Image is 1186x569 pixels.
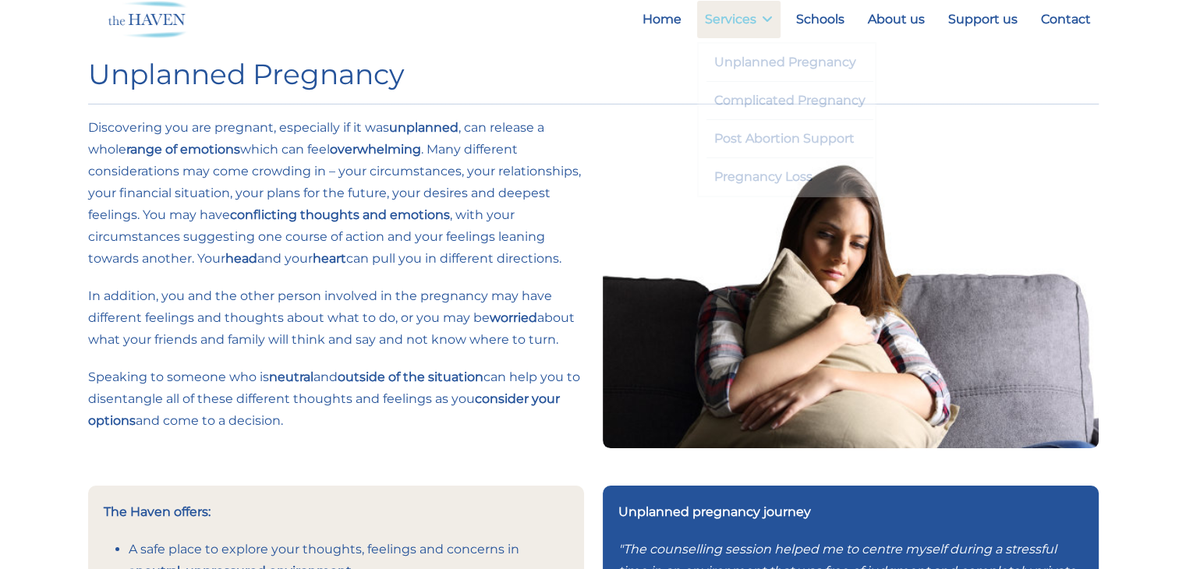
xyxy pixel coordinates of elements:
strong: heart [313,251,346,266]
strong: overwhelming [330,142,421,157]
strong: worried [490,310,537,325]
p: Discovering you are pregnant, especially if it was , can release a whole which can feel . Many di... [88,117,584,270]
a: Complicated Pregnancy [706,82,874,119]
p: In addition, you and the other person involved in the pregnancy may have different feelings and t... [88,285,584,351]
strong: The Haven offers: [104,504,211,519]
strong: outside of the situation [338,369,483,384]
strong: neutral [269,369,313,384]
a: Pregnancy Loss [706,158,874,196]
a: Unplanned Pregnancy [706,44,874,81]
a: About us [860,1,933,38]
a: Services [697,1,781,38]
strong: head [225,251,257,266]
img: Front view of a sad girl embracing a pillow sitting on a couch [603,117,1099,447]
strong: range of emotions [126,142,240,157]
a: Contact [1033,1,1099,38]
strong: Unplanned pregnancy journey [618,504,811,519]
h1: Unplanned Pregnancy [88,58,1099,91]
a: Post Abortion Support [706,120,874,157]
strong: conflicting thoughts and emotions [230,207,450,222]
a: Home [635,1,689,38]
strong: consider your options [88,391,560,428]
p: Speaking to someone who is and can help you to disentangle all of these different thoughts and fe... [88,366,584,432]
strong: unplanned [389,120,458,135]
a: Support us [940,1,1025,38]
a: Schools [788,1,852,38]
